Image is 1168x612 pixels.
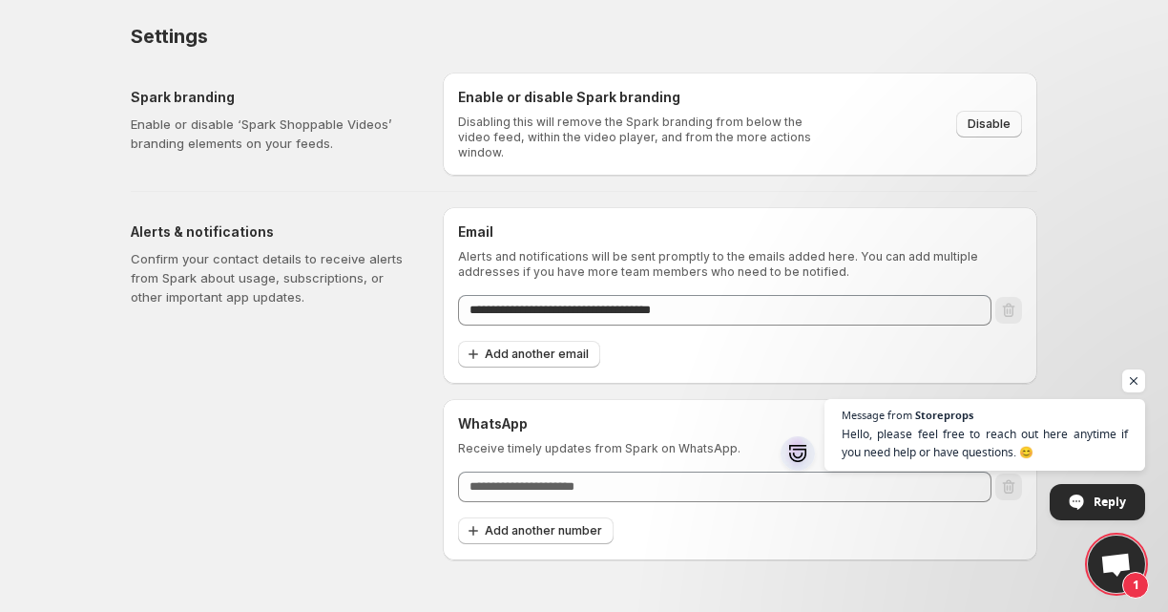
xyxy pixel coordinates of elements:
span: Reply [1094,485,1126,518]
h6: Email [458,222,1022,242]
span: Settings [131,25,207,48]
span: Add another number [485,523,602,538]
a: Open chat [1088,536,1145,593]
h6: WhatsApp [458,414,1022,433]
span: Hello, please feel free to reach out here anytime if you need help or have questions. 😊 [842,425,1128,461]
span: Storeprops [915,410,973,420]
p: Confirm your contact details to receive alerts from Spark about usage, subscriptions, or other im... [131,249,412,306]
h6: Enable or disable Spark branding [458,88,824,107]
p: Enable or disable ‘Spark Shoppable Videos’ branding elements on your feeds. [131,115,412,153]
span: 1 [1122,572,1149,599]
span: Message from [842,410,912,420]
button: Add another number [458,517,614,544]
button: Add another email [458,341,600,368]
h5: Alerts & notifications [131,222,412,242]
span: Disable [968,116,1011,132]
button: Disable [956,111,1022,137]
p: Alerts and notifications will be sent promptly to the emails added here. You can add multiple add... [458,249,1022,280]
span: Add another email [485,347,589,362]
p: Receive timely updates from Spark on WhatsApp. [458,441,1022,456]
h5: Spark branding [131,88,412,107]
p: Disabling this will remove the Spark branding from below the video feed, within the video player,... [458,115,824,160]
